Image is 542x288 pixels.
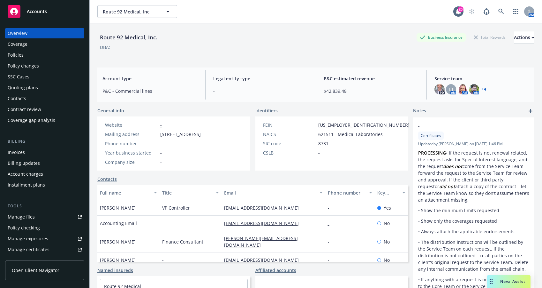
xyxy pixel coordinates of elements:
a: Contacts [97,176,117,182]
a: [EMAIL_ADDRESS][DOMAIN_NAME] [224,205,304,211]
span: Legal entity type [213,75,308,82]
div: Installment plans [8,180,45,190]
span: [PERSON_NAME] [100,257,136,263]
a: Manage exposures [5,234,84,244]
span: Yes [384,204,391,211]
button: Email [222,185,325,200]
div: Actions [514,31,534,44]
span: Account type [102,75,198,82]
a: Manage files [5,212,84,222]
div: Title [162,189,212,196]
div: Invoices [8,147,25,157]
span: Identifiers [255,107,278,114]
div: Policy changes [8,61,39,71]
div: Tools [5,203,84,209]
div: Mailing address [105,131,158,138]
a: +4 [482,87,486,91]
span: Service team [434,75,530,82]
span: Certificates [421,133,441,139]
div: Billing updates [8,158,40,168]
span: Nova Assist [500,279,525,284]
a: Contract review [5,104,84,115]
a: add [527,107,534,115]
img: photo [434,84,445,94]
span: [US_EMPLOYER_IDENTIFICATION_NUMBER] [318,122,410,128]
span: Route 92 Medical, Inc. [103,8,158,15]
button: Nova Assist [487,275,531,288]
div: Quoting plans [8,83,38,93]
span: - [162,257,164,263]
div: FEIN [263,122,316,128]
div: Email [224,189,315,196]
span: No [384,257,390,263]
a: Named insureds [97,267,133,274]
img: photo [469,84,479,94]
span: P&C estimated revenue [324,75,419,82]
div: Overview [8,28,27,38]
span: 8731 [318,140,328,147]
div: Billing [5,138,84,145]
div: Phone number [105,140,158,147]
div: Business Insurance [417,33,466,41]
span: Accounts [27,9,47,14]
a: [EMAIL_ADDRESS][DOMAIN_NAME] [224,220,304,226]
span: Finance Consultant [162,238,203,245]
div: Policies [8,50,24,60]
a: Accounts [5,3,84,20]
div: Full name [100,189,150,196]
div: Policy checking [8,223,40,233]
span: - [160,159,162,165]
p: • The distribution instructions will be outlined by the Service Team on each request. If the dist... [418,239,529,272]
span: $42,839.48 [324,88,419,94]
a: Start snowing [465,5,478,18]
button: Route 92 Medical, Inc. [97,5,177,18]
p: • If the request is not renewal related, the request asks for Special Interest language, and the ... [418,149,529,203]
button: Key contact [375,185,408,200]
span: P&C - Commercial lines [102,88,198,94]
div: Key contact [377,189,398,196]
div: Drag to move [487,275,495,288]
img: photo [457,84,468,94]
em: did not [439,183,455,189]
span: VP Controller [162,204,190,211]
span: Notes [413,107,426,115]
a: - [160,122,162,128]
span: - [213,88,308,94]
div: Phone number [328,189,365,196]
a: Switch app [509,5,522,18]
a: Billing updates [5,158,84,168]
button: Phone number [325,185,375,200]
a: Affiliated accounts [255,267,296,274]
div: Year business started [105,149,158,156]
a: Contacts [5,93,84,104]
span: [PERSON_NAME] [100,238,136,245]
a: Search [495,5,508,18]
div: Website [105,122,158,128]
a: - [328,205,335,211]
div: Contacts [8,93,26,104]
a: Invoices [5,147,84,157]
div: SSC Cases [8,72,29,82]
span: - [418,123,513,129]
span: No [384,220,390,227]
a: Manage certificates [5,244,84,255]
span: General info [97,107,124,114]
a: Installment plans [5,180,84,190]
div: NAICS [263,131,316,138]
a: Account charges [5,169,84,179]
em: does not [443,163,463,169]
div: 20 [458,6,463,12]
a: Policy changes [5,61,84,71]
div: Manage certificates [8,244,49,255]
p: • Show the minimum limits requested [418,207,529,214]
p: • Show only the coverages requested [418,218,529,224]
div: Manage exposures [8,234,48,244]
span: Updated by [PERSON_NAME] on [DATE] 1:46 PM [418,141,529,147]
span: [PERSON_NAME] [100,204,136,211]
p: • Always attach the applicable endorsements [418,228,529,235]
span: 621511 - Medical Laboratories [318,131,383,138]
span: Accounting Email [100,220,137,227]
a: Report a Bug [480,5,493,18]
strong: PROCESSING [418,150,446,156]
